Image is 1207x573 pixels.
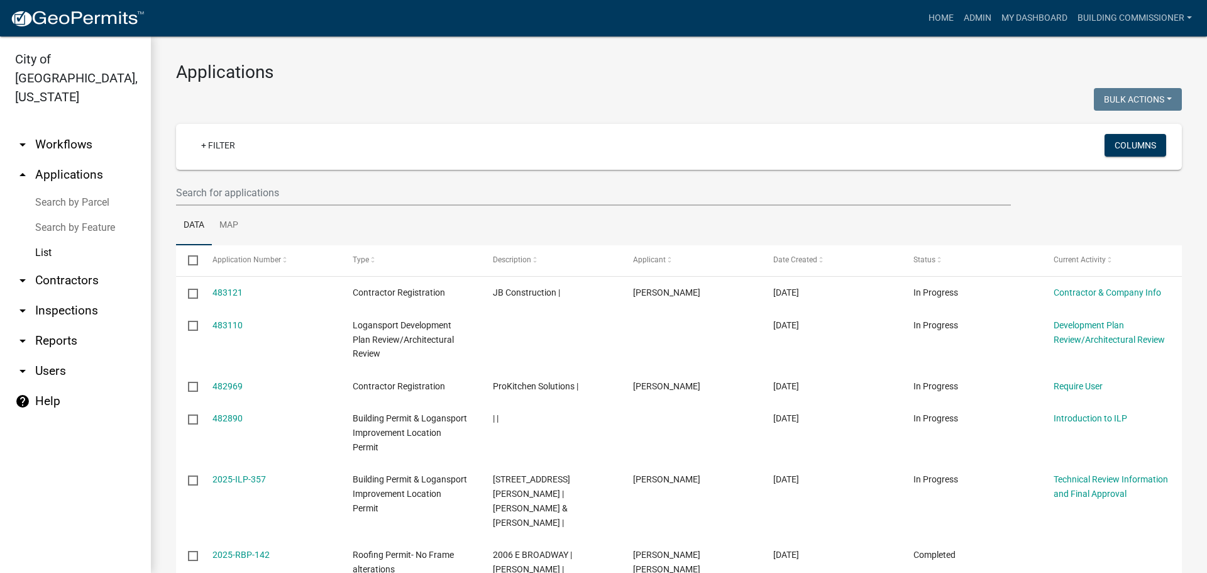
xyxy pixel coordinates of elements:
[212,255,281,264] span: Application Number
[353,474,467,513] span: Building Permit & Logansport Improvement Location Permit
[959,6,996,30] a: Admin
[176,206,212,246] a: Data
[191,134,245,157] a: + Filter
[212,320,243,330] a: 483110
[212,287,243,298] a: 483121
[212,381,243,391] a: 482969
[773,474,799,484] span: 09/23/2025
[176,180,1011,206] input: Search for applications
[1054,255,1106,264] span: Current Activity
[996,6,1072,30] a: My Dashboard
[923,6,959,30] a: Home
[773,255,817,264] span: Date Created
[761,245,901,275] datatable-header-cell: Date Created
[633,255,666,264] span: Applicant
[15,273,30,288] i: arrow_drop_down
[15,394,30,409] i: help
[15,137,30,152] i: arrow_drop_down
[15,364,30,379] i: arrow_drop_down
[633,381,700,391] span: Evan Depew
[15,167,30,182] i: arrow_drop_up
[1054,287,1161,298] a: Contractor & Company Info
[15,333,30,348] i: arrow_drop_down
[1054,413,1127,423] a: Introduction to ILP
[176,62,1182,83] h3: Applications
[353,255,369,264] span: Type
[913,320,958,330] span: In Progress
[773,413,799,423] span: 09/23/2025
[901,245,1042,275] datatable-header-cell: Status
[212,550,270,560] a: 2025-RBP-142
[1054,320,1165,345] a: Development Plan Review/Architectural Review
[353,287,445,298] span: Contractor Registration
[633,287,700,298] span: Eric Bingle
[621,245,761,275] datatable-header-cell: Applicant
[353,413,467,452] span: Building Permit & Logansport Improvement Location Permit
[913,550,956,560] span: Completed
[493,474,570,527] span: 4034 MIKE ANDERSON LN | Schrum, Patrick L & Paige J Johansen-Schrum |
[212,413,243,423] a: 482890
[353,381,445,391] span: Contractor Registration
[176,245,200,275] datatable-header-cell: Select
[1105,134,1166,157] button: Columns
[340,245,480,275] datatable-header-cell: Type
[773,550,799,560] span: 09/23/2025
[1094,88,1182,111] button: Bulk Actions
[913,413,958,423] span: In Progress
[633,474,700,484] span: Matt Myers
[773,381,799,391] span: 09/23/2025
[15,303,30,318] i: arrow_drop_down
[200,245,340,275] datatable-header-cell: Application Number
[913,474,958,484] span: In Progress
[493,381,578,391] span: ProKitchen Solutions |
[212,474,266,484] a: 2025-ILP-357
[1042,245,1182,275] datatable-header-cell: Current Activity
[773,287,799,298] span: 09/24/2025
[481,245,621,275] datatable-header-cell: Description
[1054,474,1168,499] a: Technical Review Information and Final Approval
[493,255,531,264] span: Description
[913,287,958,298] span: In Progress
[493,413,499,423] span: | |
[1054,381,1103,391] a: Require User
[212,206,246,246] a: Map
[913,381,958,391] span: In Progress
[353,320,454,359] span: Logansport Development Plan Review/Architectural Review
[773,320,799,330] span: 09/24/2025
[493,287,560,298] span: JB Construction |
[913,255,935,264] span: Status
[1072,6,1197,30] a: Building Commissioner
